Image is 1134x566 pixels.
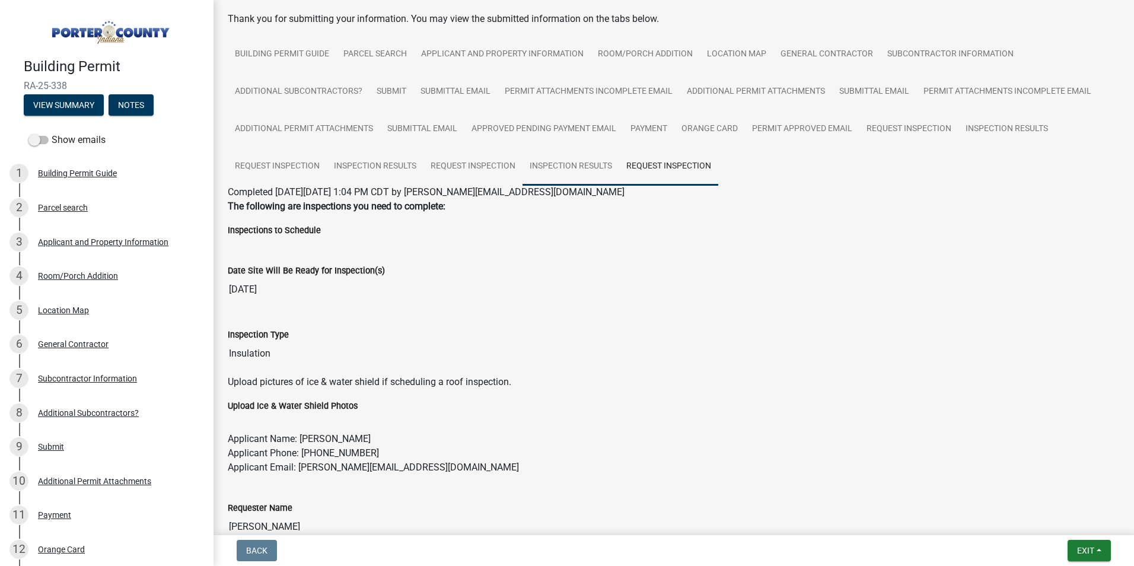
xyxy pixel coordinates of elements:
span: Back [246,546,267,555]
strong: The following are inspections you need to complete: [228,201,445,212]
div: Building Permit Guide [38,169,117,177]
span: Completed [DATE][DATE] 1:04 PM CDT by [PERSON_NAME][EMAIL_ADDRESS][DOMAIN_NAME] [228,186,625,198]
a: Subcontractor Information [880,36,1021,74]
a: Permit Approved Email [745,110,859,148]
div: Additional Permit Attachments [38,477,151,485]
div: 7 [9,369,28,388]
a: Additional Permit Attachments [680,73,832,111]
span: RA-25-338 [24,80,190,91]
a: Inspection Results [327,148,423,186]
button: Notes [109,94,154,116]
label: Inspections to Schedule [228,227,321,235]
p: Upload pictures of ice & water shield if scheduling a roof inspection. [228,375,1120,389]
div: Submit [38,443,64,451]
div: 9 [9,437,28,456]
a: Request Inspection [228,148,327,186]
label: Inspection Type [228,331,289,339]
a: Request Inspection [859,110,958,148]
button: Back [237,540,277,561]
a: Payment [623,110,674,148]
wm-modal-confirm: Notes [109,101,154,110]
a: Location Map [700,36,773,74]
div: 11 [9,505,28,524]
div: 3 [9,233,28,252]
button: Exit [1068,540,1111,561]
div: 2 [9,198,28,217]
wm-modal-confirm: Summary [24,101,104,110]
div: Parcel search [38,203,88,212]
a: Parcel search [336,36,414,74]
div: Additional Subcontractors? [38,409,139,417]
div: 12 [9,540,28,559]
span: Exit [1077,546,1094,555]
a: Inspection Results [523,148,619,186]
a: Submit [369,73,413,111]
div: Applicant and Property Information [38,238,168,246]
a: Submittal Email [832,73,916,111]
div: 5 [9,301,28,320]
div: 10 [9,472,28,491]
div: General Contractor [38,340,109,348]
a: Additional Permit Attachments [228,110,380,148]
div: Location Map [38,306,89,314]
a: Building Permit Guide [228,36,336,74]
div: Subcontractor Information [38,374,137,383]
label: Upload Ice & Water Shield Photos [228,402,358,411]
a: Approved Pending Payment Email [464,110,623,148]
a: Additional Subcontractors? [228,73,369,111]
p: Applicant Name: [PERSON_NAME] Applicant Phone: [PHONE_NUMBER] Applicant Email: [PERSON_NAME][EMAI... [228,432,1120,475]
a: Room/Porch Addition [591,36,700,74]
div: Payment [38,511,71,519]
a: Submittal Email [380,110,464,148]
a: Permit Attachments Incomplete Email [916,73,1098,111]
h4: Building Permit [24,58,204,75]
label: Show emails [28,133,106,147]
div: 6 [9,335,28,354]
div: 1 [9,164,28,183]
a: Permit Attachments Incomplete Email [498,73,680,111]
a: Request Inspection [423,148,523,186]
div: 8 [9,403,28,422]
a: Orange Card [674,110,745,148]
a: Inspection Results [958,110,1055,148]
a: Applicant and Property Information [414,36,591,74]
label: Requester Name [228,504,292,513]
label: Date Site Will Be Ready for Inspection(s) [228,267,385,275]
a: General Contractor [773,36,880,74]
img: Porter County, Indiana [24,12,195,46]
div: Room/Porch Addition [38,272,118,280]
a: Request Inspection [619,148,718,186]
div: Orange Card [38,545,85,554]
button: View Summary [24,94,104,116]
div: Thank you for submitting your information. You may view the submitted information on the tabs below. [228,12,1120,26]
div: 4 [9,266,28,285]
a: Submittal Email [413,73,498,111]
